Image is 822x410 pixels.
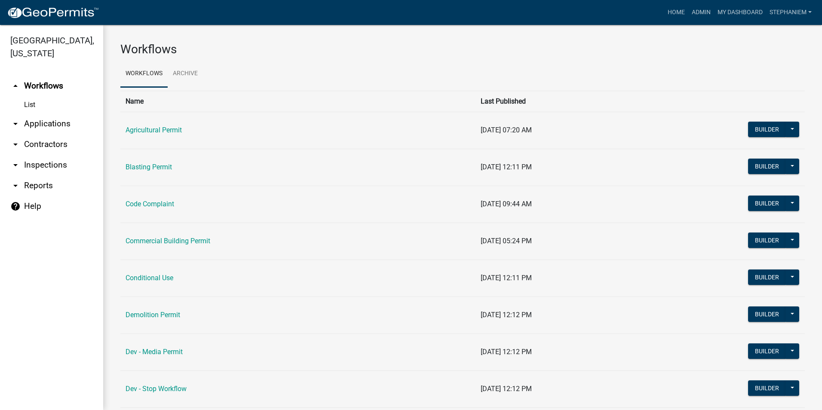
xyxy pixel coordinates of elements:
span: [DATE] 12:11 PM [481,163,532,171]
span: [DATE] 05:24 PM [481,237,532,245]
a: Dev - Media Permit [126,348,183,356]
button: Builder [748,306,786,322]
a: Workflows [120,60,168,88]
i: arrow_drop_down [10,119,21,129]
th: Last Published [475,91,686,112]
span: [DATE] 12:11 PM [481,274,532,282]
a: Admin [688,4,714,21]
i: arrow_drop_up [10,81,21,91]
a: Conditional Use [126,274,173,282]
button: Builder [748,380,786,396]
i: arrow_drop_down [10,139,21,150]
span: [DATE] 12:12 PM [481,348,532,356]
span: [DATE] 12:12 PM [481,311,532,319]
a: Commercial Building Permit [126,237,210,245]
a: Home [664,4,688,21]
i: help [10,201,21,211]
button: Builder [748,159,786,174]
a: Dev - Stop Workflow [126,385,187,393]
a: Archive [168,60,203,88]
span: [DATE] 12:12 PM [481,385,532,393]
button: Builder [748,233,786,248]
th: Name [120,91,475,112]
span: [DATE] 09:44 AM [481,200,532,208]
a: Agricultural Permit [126,126,182,134]
button: Builder [748,196,786,211]
a: StephanieM [766,4,815,21]
h3: Workflows [120,42,805,57]
a: Code Complaint [126,200,174,208]
a: Demolition Permit [126,311,180,319]
span: [DATE] 07:20 AM [481,126,532,134]
a: Blasting Permit [126,163,172,171]
button: Builder [748,122,786,137]
a: My Dashboard [714,4,766,21]
i: arrow_drop_down [10,181,21,191]
i: arrow_drop_down [10,160,21,170]
button: Builder [748,269,786,285]
button: Builder [748,343,786,359]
